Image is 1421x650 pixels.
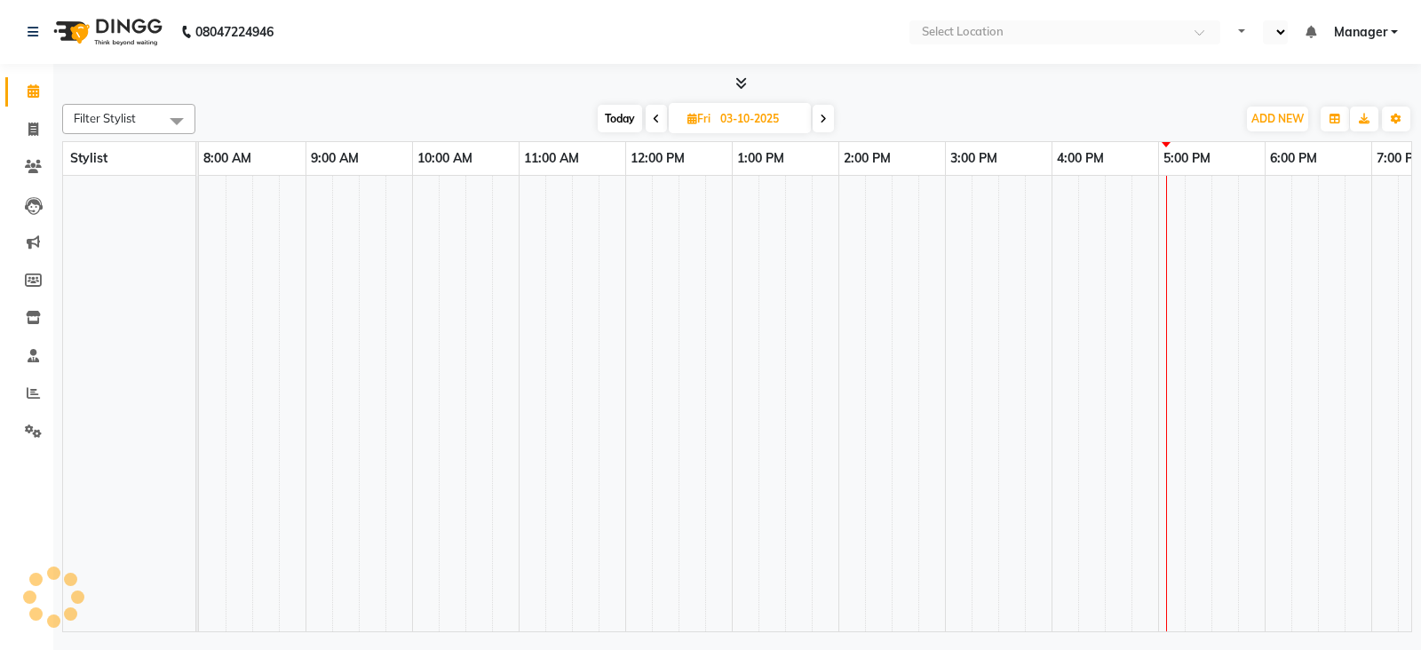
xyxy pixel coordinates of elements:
a: 10:00 AM [413,146,477,171]
a: 12:00 PM [626,146,689,171]
a: 9:00 AM [306,146,363,171]
button: ADD NEW [1247,107,1308,131]
a: 6:00 PM [1266,146,1322,171]
span: Manager [1334,23,1387,42]
span: Filter Stylist [74,111,136,125]
a: 8:00 AM [199,146,256,171]
input: 2025-10-03 [715,106,804,132]
a: 5:00 PM [1159,146,1215,171]
span: Stylist [70,150,107,166]
a: 1:00 PM [733,146,789,171]
a: 2:00 PM [839,146,895,171]
b: 08047224946 [195,7,274,57]
a: 11:00 AM [520,146,583,171]
span: Today [598,105,642,132]
span: ADD NEW [1251,112,1304,125]
a: 4:00 PM [1052,146,1108,171]
div: Select Location [922,23,1004,41]
a: 3:00 PM [946,146,1002,171]
img: logo [45,7,167,57]
span: Fri [683,112,715,125]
